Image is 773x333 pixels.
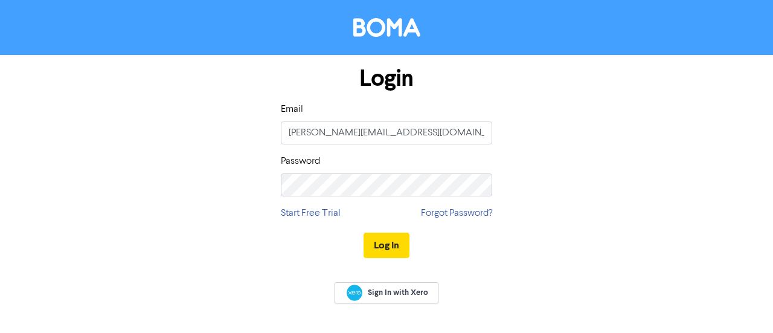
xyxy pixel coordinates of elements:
a: Forgot Password? [421,206,492,221]
img: Xero logo [347,285,362,301]
label: Email [281,102,303,117]
h1: Login [281,65,492,92]
button: Log In [364,233,409,258]
a: Sign In with Xero [335,282,438,303]
a: Start Free Trial [281,206,341,221]
label: Password [281,154,320,169]
img: BOMA Logo [353,18,420,37]
span: Sign In with Xero [368,287,428,298]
